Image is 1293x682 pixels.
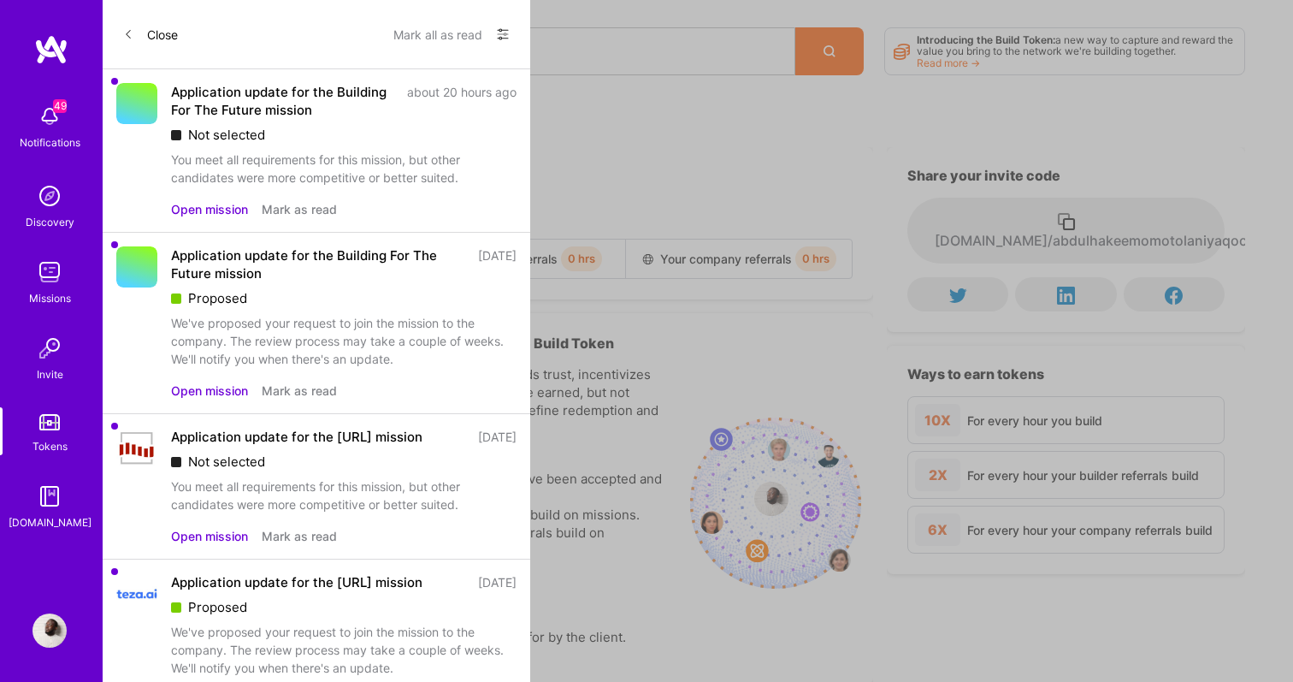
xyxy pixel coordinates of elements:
[262,527,337,545] button: Mark as read
[171,453,517,471] div: Not selected
[171,126,517,144] div: Not selected
[171,573,422,591] div: Application update for the [URL] mission
[171,428,422,446] div: Application update for the [URL] mission
[478,573,517,591] div: [DATE]
[32,255,67,289] img: teamwork
[39,414,60,430] img: tokens
[32,179,67,213] img: discovery
[171,83,397,119] div: Application update for the Building For The Future mission
[262,200,337,218] button: Mark as read
[171,246,468,282] div: Application update for the Building For The Future mission
[29,289,71,307] div: Missions
[37,365,63,383] div: Invite
[171,314,517,368] div: We've proposed your request to join the mission to the company. The review process may take a cou...
[32,614,67,648] img: User Avatar
[9,513,92,531] div: [DOMAIN_NAME]
[171,151,517,187] div: You meet all requirements for this mission, but other candidates were more competitive or better ...
[32,437,68,455] div: Tokens
[171,289,517,307] div: Proposed
[26,213,74,231] div: Discovery
[171,200,248,218] button: Open mission
[116,573,157,614] img: Company Logo
[478,246,517,282] div: [DATE]
[171,598,517,616] div: Proposed
[171,527,248,545] button: Open mission
[28,614,71,648] a: User Avatar
[407,83,517,119] div: about 20 hours ago
[116,430,157,466] img: Company Logo
[262,382,337,400] button: Mark as read
[32,479,67,513] img: guide book
[171,382,248,400] button: Open mission
[34,34,68,65] img: logo
[171,623,517,677] div: We've proposed your request to join the mission to the company. The review process may take a cou...
[478,428,517,446] div: [DATE]
[393,21,482,48] button: Mark all as read
[171,477,517,513] div: You meet all requirements for this mission, but other candidates were more competitive or better ...
[123,21,178,48] button: Close
[32,331,67,365] img: Invite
